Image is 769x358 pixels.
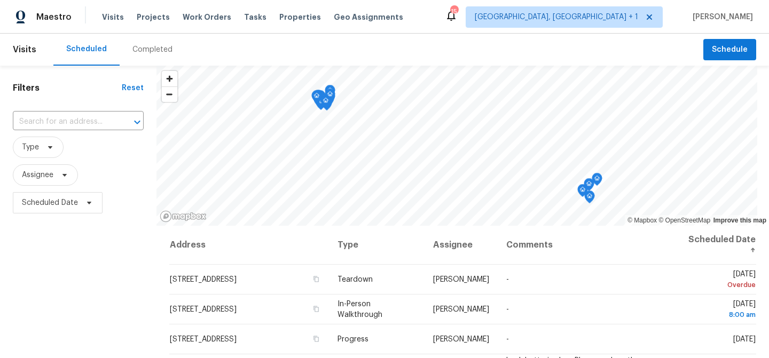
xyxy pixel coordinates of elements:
[733,336,756,343] span: [DATE]
[311,90,322,107] div: Map marker
[688,12,753,22] span: [PERSON_NAME]
[169,226,329,265] th: Address
[132,44,172,55] div: Completed
[450,6,458,17] div: 15
[22,197,78,208] span: Scheduled Date
[338,300,382,319] span: In-Person Walkthrough
[506,276,509,283] span: -
[433,276,489,283] span: [PERSON_NAME]
[137,12,170,22] span: Projects
[130,115,145,130] button: Open
[475,12,638,22] span: [GEOGRAPHIC_DATA], [GEOGRAPHIC_DATA] + 1
[506,306,509,313] span: -
[712,43,748,57] span: Schedule
[592,173,602,189] div: Map marker
[13,114,114,130] input: Search for an address...
[682,271,756,290] span: [DATE]
[244,13,266,21] span: Tasks
[627,217,657,224] a: Mapbox
[713,217,766,224] a: Improve this map
[170,276,237,283] span: [STREET_ADDRESS]
[506,336,509,343] span: -
[334,12,403,22] span: Geo Assignments
[313,90,324,106] div: Map marker
[311,334,320,344] button: Copy Address
[162,71,177,86] button: Zoom in
[433,336,489,343] span: [PERSON_NAME]
[170,306,237,313] span: [STREET_ADDRESS]
[325,89,335,105] div: Map marker
[703,39,756,61] button: Schedule
[498,226,674,265] th: Comments
[425,226,498,265] th: Assignee
[66,44,107,54] div: Scheduled
[682,300,756,320] span: [DATE]
[170,336,237,343] span: [STREET_ADDRESS]
[674,226,756,265] th: Scheduled Date ↑
[682,280,756,290] div: Overdue
[22,142,39,153] span: Type
[338,276,373,283] span: Teardown
[102,12,124,22] span: Visits
[162,86,177,102] button: Zoom out
[320,95,331,112] div: Map marker
[658,217,710,224] a: OpenStreetMap
[122,83,144,93] div: Reset
[156,66,757,226] canvas: Map
[433,306,489,313] span: [PERSON_NAME]
[682,309,756,320] div: 8:00 am
[311,304,320,314] button: Copy Address
[160,210,207,222] a: Mapbox homepage
[311,274,320,284] button: Copy Address
[584,178,594,195] div: Map marker
[183,12,231,22] span: Work Orders
[584,190,595,207] div: Map marker
[162,87,177,102] span: Zoom out
[329,226,425,265] th: Type
[338,336,368,343] span: Progress
[279,12,321,22] span: Properties
[36,12,72,22] span: Maestro
[13,83,122,93] h1: Filters
[577,184,588,201] div: Map marker
[13,38,36,61] span: Visits
[325,85,335,101] div: Map marker
[22,170,53,180] span: Assignee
